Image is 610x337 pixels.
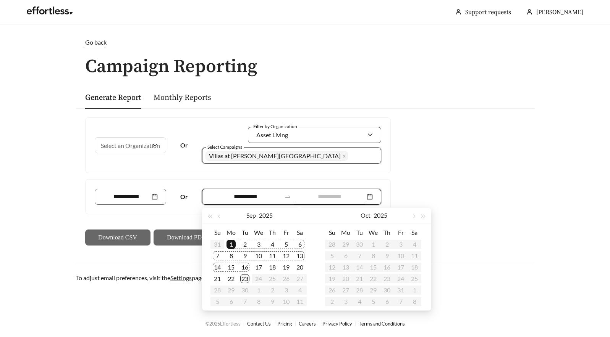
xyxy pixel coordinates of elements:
span: Villas at [PERSON_NAME][GEOGRAPHIC_DATA] [209,152,341,159]
div: 16 [240,263,249,272]
th: We [252,226,265,239]
div: 20 [295,263,304,272]
th: Sa [408,226,421,239]
td: 2025-09-03 [252,239,265,250]
a: Contact Us [247,321,271,327]
th: Fr [394,226,408,239]
div: 7 [213,251,222,260]
a: Careers [299,321,316,327]
th: Su [325,226,339,239]
td: 2025-09-16 [238,262,252,273]
div: 4 [268,240,277,249]
button: Sep [246,208,256,223]
div: 8 [227,251,236,260]
button: Oct [361,208,371,223]
div: 6 [295,240,304,249]
a: Privacy Policy [322,321,352,327]
td: 2025-09-13 [293,250,307,262]
td: 2025-09-15 [224,262,238,273]
div: 2 [240,240,249,249]
th: Tu [353,226,366,239]
th: Mo [224,226,238,239]
td: 2025-09-01 [224,239,238,250]
a: Go back [76,38,534,47]
div: 21 [213,274,222,283]
td: 2025-09-09 [238,250,252,262]
td: 2025-09-17 [252,262,265,273]
th: Mo [339,226,353,239]
th: Su [210,226,224,239]
td: 2025-09-23 [238,273,252,284]
th: Tu [238,226,252,239]
div: 10 [254,251,263,260]
th: Th [380,226,394,239]
div: 23 [240,274,249,283]
span: Go back [85,39,107,46]
div: 1 [227,240,236,249]
a: Monthly Reports [154,93,211,103]
div: 11 [268,251,277,260]
div: 13 [295,251,304,260]
div: 5 [282,240,291,249]
div: 14 [213,263,222,272]
td: 2025-09-18 [265,262,279,273]
td: 2025-09-11 [265,250,279,262]
td: 2025-09-10 [252,250,265,262]
td: 2025-09-20 [293,262,307,273]
h1: Campaign Reporting [76,57,534,77]
th: Th [265,226,279,239]
div: 15 [227,263,236,272]
span: Asset Living [256,131,288,138]
div: 3 [254,240,263,249]
td: 2025-09-05 [279,239,293,250]
a: Terms and Conditions [359,321,405,327]
div: 19 [282,263,291,272]
td: 2025-09-04 [265,239,279,250]
td: 2025-09-19 [279,262,293,273]
th: Fr [279,226,293,239]
td: 2025-09-12 [279,250,293,262]
td: 2025-09-21 [210,273,224,284]
button: 2025 [374,208,387,223]
span: [PERSON_NAME] [536,8,583,16]
a: Pricing [277,321,292,327]
span: © 2025 Effortless [205,321,241,327]
button: Download CSV [85,229,150,246]
strong: Or [180,193,188,200]
td: 2025-09-07 [210,250,224,262]
th: We [366,226,380,239]
a: Support requests [465,8,511,16]
div: 17 [254,263,263,272]
a: Generate Report [85,93,141,103]
td: 2025-09-22 [224,273,238,284]
span: swap-right [284,193,291,200]
div: 9 [240,251,249,260]
div: 12 [282,251,291,260]
td: 2025-09-08 [224,250,238,262]
td: 2025-09-06 [293,239,307,250]
button: 2025 [259,208,273,223]
td: 2025-09-02 [238,239,252,250]
span: close [342,154,346,159]
td: 2025-09-14 [210,262,224,273]
div: 18 [268,263,277,272]
div: 22 [227,274,236,283]
button: Download PDF [154,229,219,246]
strong: Or [180,141,188,149]
span: to [284,193,291,200]
a: Settings [170,274,192,281]
span: To adjust email preferences, visit the page. [76,274,205,281]
th: Sa [293,226,307,239]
